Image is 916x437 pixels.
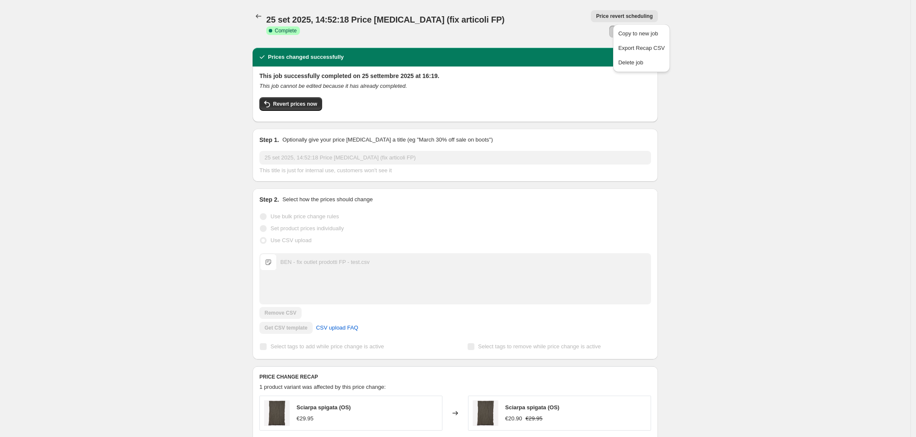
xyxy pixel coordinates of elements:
h2: This job successfully completed on 25 settembre 2025 at 16:19. [259,72,651,80]
div: BEN - fix outlet prodotti FP - test.csv [280,258,369,266]
img: YJkizGMkTtmFbRK0-gBPZA_80x.jpg [473,400,498,426]
span: Use bulk price change rules [270,213,339,220]
span: Revert prices now [273,101,317,107]
h2: Step 2. [259,195,279,204]
div: €29.95 [297,414,314,423]
button: Copy to new job [616,27,667,41]
i: This job cannot be edited because it has already completed. [259,83,407,89]
span: CSV upload FAQ [316,324,358,332]
span: Select tags to add while price change is active [270,343,384,350]
span: Export Recap CSV [618,45,665,51]
button: Delete job [616,56,667,69]
span: This title is just for internal use, customers won't see it [259,167,392,174]
h2: Step 1. [259,136,279,144]
button: Price change jobs [253,10,265,22]
span: Set product prices individually [270,225,344,232]
h6: PRICE CHANGE RECAP [259,373,651,380]
button: More actions [609,26,658,38]
img: YJkizGMkTtmFbRK0-gBPZA_80x.jpg [264,400,290,426]
button: Price revert scheduling [591,10,658,22]
span: Select tags to remove while price change is active [478,343,601,350]
span: Complete [275,27,297,34]
span: Delete job [618,59,643,66]
p: Optionally give your price [MEDICAL_DATA] a title (eg "March 30% off sale on boots") [282,136,493,144]
span: Use CSV upload [270,237,311,243]
span: 25 set 2025, 14:52:18 Price [MEDICAL_DATA] (fix articoli FP) [266,15,505,24]
button: Revert prices now [259,97,322,111]
span: Price revert scheduling [596,13,653,20]
input: 30% off holiday sale [259,151,651,165]
span: Sciarpa spigata (OS) [505,404,559,411]
span: 1 product variant was affected by this price change: [259,384,386,390]
div: €20.90 [505,414,522,423]
span: Sciarpa spigata (OS) [297,404,351,411]
a: CSV upload FAQ [311,321,363,335]
span: Copy to new job [618,30,658,37]
h2: Prices changed successfully [268,53,344,61]
button: Export Recap CSV [616,41,667,55]
p: Select how the prices should change [282,195,373,204]
strike: €29.95 [526,414,543,423]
